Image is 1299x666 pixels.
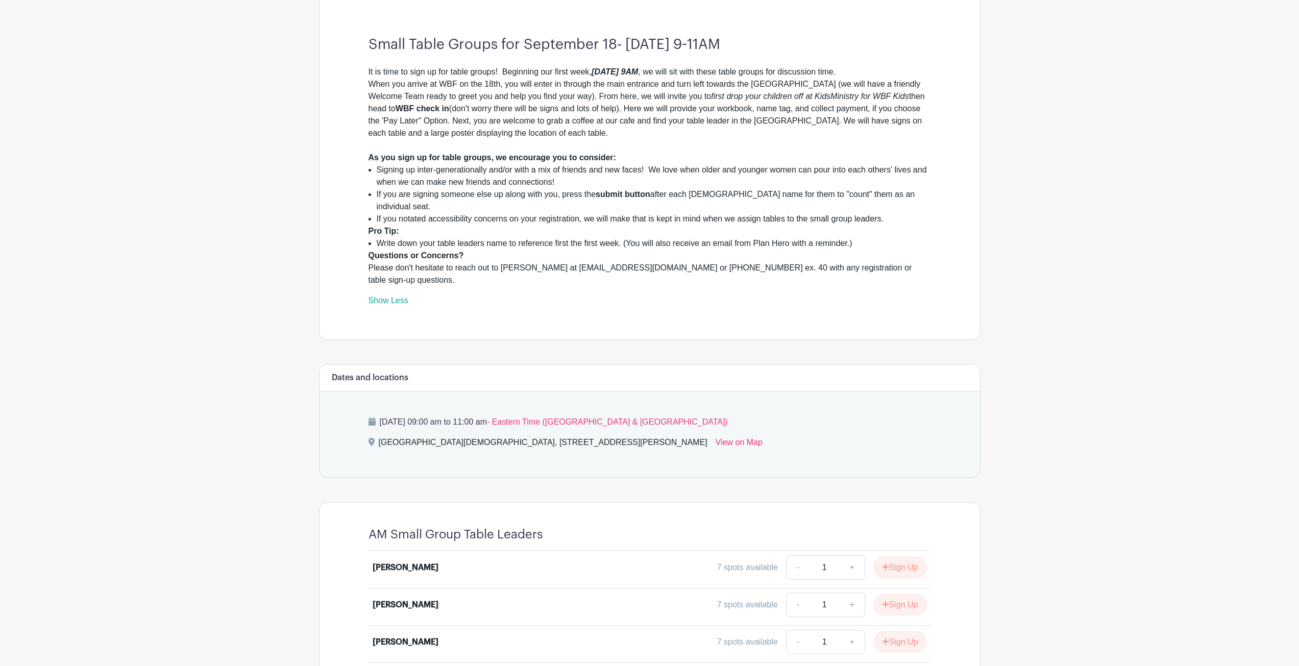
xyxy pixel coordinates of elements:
em: [DATE] 9AM [592,67,638,76]
a: + [839,630,865,654]
li: If you notated accessibility concerns on your registration, we will make that is kept in mind whe... [377,213,931,225]
div: 7 spots available [717,561,778,574]
strong: Pro Tip: [369,227,399,235]
div: [PERSON_NAME] [373,599,438,611]
div: It is time to sign up for table groups! Beginning our first week, , we will sit with these table ... [369,66,931,152]
a: - [786,555,810,580]
a: Show Less [369,296,408,309]
strong: Questions or Concerns? [369,251,464,260]
div: [GEOGRAPHIC_DATA][DEMOGRAPHIC_DATA], [STREET_ADDRESS][PERSON_NAME] [379,436,707,453]
strong: WBF check in [396,104,449,113]
li: If you are signing someone else up along with you, press the after each [DEMOGRAPHIC_DATA] name f... [377,188,931,213]
strong: As you sign up for table groups, we encourage you to consider: [369,153,616,162]
a: + [839,593,865,617]
strong: submit button [596,190,650,199]
div: [PERSON_NAME] [373,561,438,574]
button: Sign Up [873,557,927,578]
span: - Eastern Time ([GEOGRAPHIC_DATA] & [GEOGRAPHIC_DATA]) [487,417,728,426]
a: + [839,555,865,580]
button: Sign Up [873,594,927,615]
em: first drop your children off at KidsMinistry for WBF Kids [711,92,909,101]
div: Please don't hesitate to reach out to [PERSON_NAME] at [EMAIL_ADDRESS][DOMAIN_NAME] or [PHONE_NUM... [369,250,931,286]
div: 7 spots available [717,599,778,611]
a: - [786,593,810,617]
div: [PERSON_NAME] [373,636,438,648]
button: Sign Up [873,631,927,653]
h3: Small Table Groups for September 18- [DATE] 9-11AM [369,36,931,54]
p: [DATE] 09:00 am to 11:00 am [369,416,931,428]
h4: AM Small Group Table Leaders [369,527,543,542]
a: - [786,630,810,654]
li: Write down your table leaders name to reference first the first week. (You will also receive an e... [377,237,931,250]
div: 7 spots available [717,636,778,648]
h6: Dates and locations [332,373,408,383]
a: View on Map [716,436,763,453]
li: Signing up inter-generationally and/or with a mix of friends and new faces! We love when older an... [377,164,931,188]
